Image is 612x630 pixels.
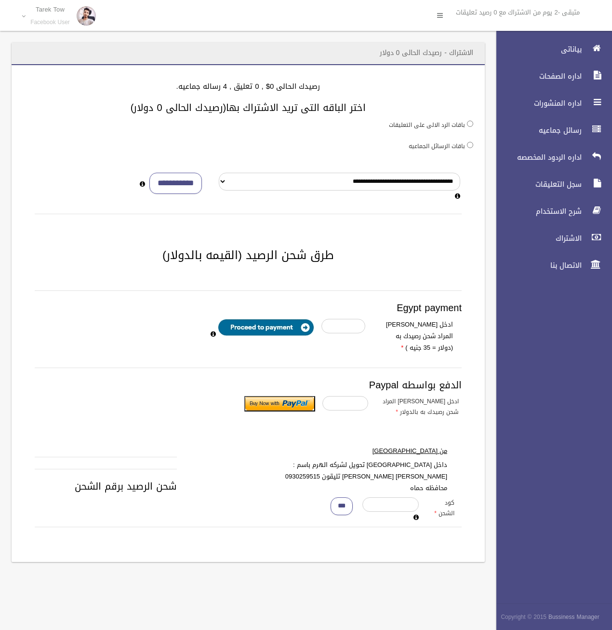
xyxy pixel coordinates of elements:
h3: الدفع بواسطه Paypal [35,380,462,390]
a: اداره الصفحات [488,66,612,87]
input: Submit [244,396,315,411]
h3: شحن الرصيد برقم الشحن [35,481,462,492]
span: اداره الصفحات [488,71,585,81]
label: ادخل [PERSON_NAME] المراد شحن رصيدك به بالدولار [375,396,466,417]
span: بياناتى [488,44,585,54]
label: داخل [GEOGRAPHIC_DATA] تحويل لشركه الهرم باسم : [PERSON_NAME] [PERSON_NAME] تليقون 0930259515 محا... [274,459,454,494]
label: من [GEOGRAPHIC_DATA] [274,445,454,457]
span: الاتصال بنا [488,260,585,270]
h3: Egypt payment [35,302,462,313]
a: اداره الردود المخصصه [488,147,612,168]
a: الاشتراك [488,228,612,249]
a: الاتصال بنا [488,255,612,276]
h2: طرق شحن الرصيد (القيمه بالدولار) [23,249,473,261]
span: سجل التعليقات [488,179,585,189]
label: كود الشحن [426,497,462,519]
a: سجل التعليقات [488,174,612,195]
span: شرح الاستخدام [488,206,585,216]
span: الاشتراك [488,233,585,243]
a: شرح الاستخدام [488,201,612,222]
span: اداره الردود المخصصه [488,152,585,162]
h4: رصيدك الحالى 0$ , 0 تعليق , 4 رساله جماعيه. [23,82,473,91]
span: رسائل جماعيه [488,125,585,135]
span: اداره المنشورات [488,98,585,108]
label: ادخل [PERSON_NAME] المراد شحن رصيدك به (دولار = 35 جنيه ) [373,319,460,354]
label: باقات الرد الالى على التعليقات [389,120,465,130]
h3: اختر الباقه التى تريد الاشتراك بها(رصيدك الحالى 0 دولار) [23,102,473,113]
header: الاشتراك - رصيدك الحالى 0 دولار [368,43,485,62]
a: رسائل جماعيه [488,120,612,141]
small: Facebook User [30,19,70,26]
label: باقات الرسائل الجماعيه [409,141,465,151]
span: Copyright © 2015 [501,612,546,622]
a: اداره المنشورات [488,93,612,114]
a: بياناتى [488,39,612,60]
p: Tarek Tow [30,6,70,13]
strong: Bussiness Manager [548,612,599,622]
